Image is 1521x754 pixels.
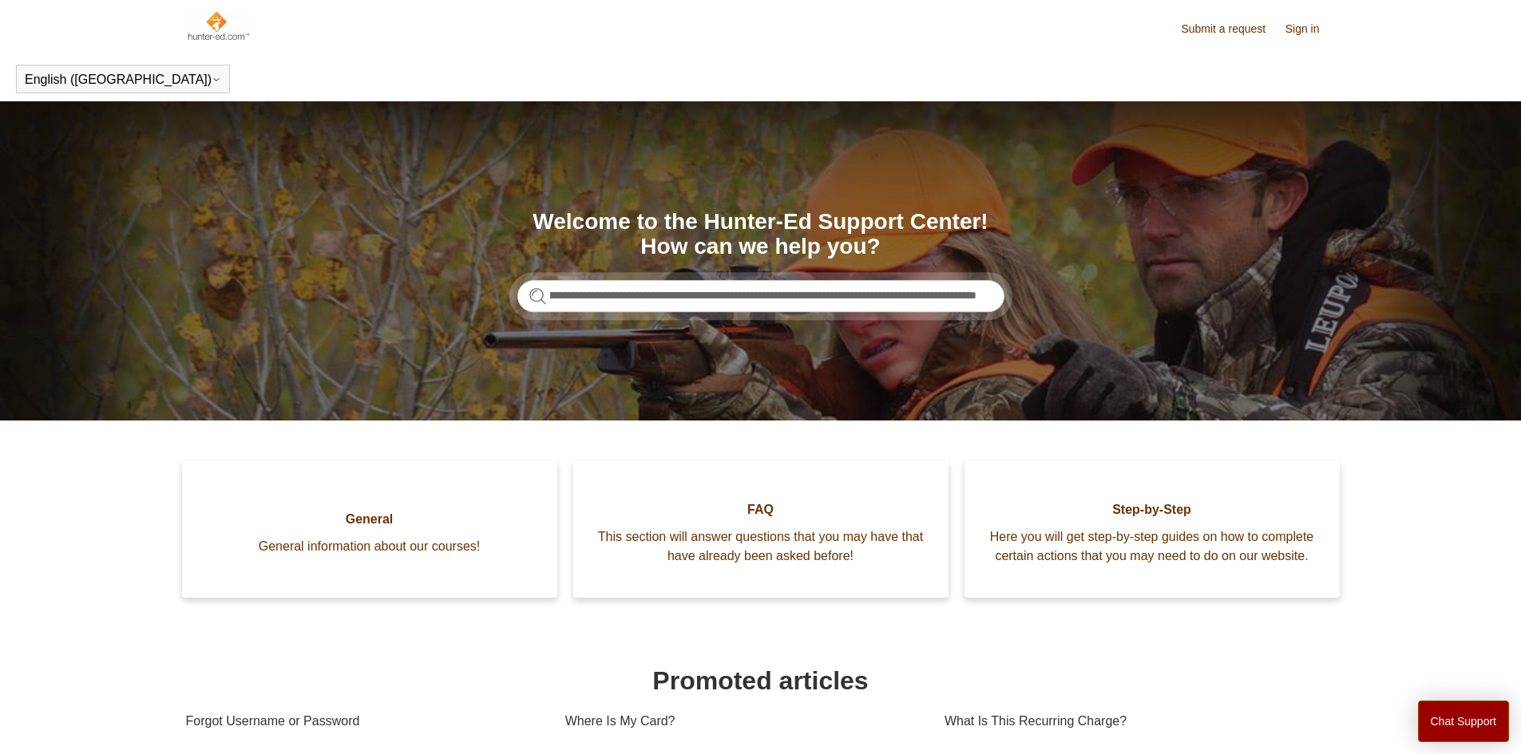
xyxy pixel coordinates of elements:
[517,210,1004,259] h1: Welcome to the Hunter-Ed Support Center! How can we help you?
[597,527,925,566] span: This section will answer questions that you may have that have already been asked before!
[988,500,1316,519] span: Step-by-Step
[206,510,533,529] span: General
[988,527,1316,566] span: Here you will get step-by-step guides on how to complete certain actions that you may need to do ...
[597,500,925,519] span: FAQ
[964,460,1340,598] a: Step-by-Step Here you will get step-by-step guides on how to complete certain actions that you ma...
[206,537,533,556] span: General information about our courses!
[1418,701,1510,742] button: Chat Support
[1181,21,1281,38] a: Submit a request
[182,460,557,598] a: General General information about our courses!
[945,700,1324,743] a: What Is This Recurring Charge?
[565,700,921,743] a: Where Is My Card?
[25,73,221,87] button: English ([GEOGRAPHIC_DATA])
[186,661,1336,700] h1: Promoted articles
[1285,21,1336,38] a: Sign in
[186,700,541,743] a: Forgot Username or Password
[186,10,251,41] img: Hunter-Ed Help Center home page
[573,460,949,598] a: FAQ This section will answer questions that you may have that have already been asked before!
[517,280,1004,312] input: Search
